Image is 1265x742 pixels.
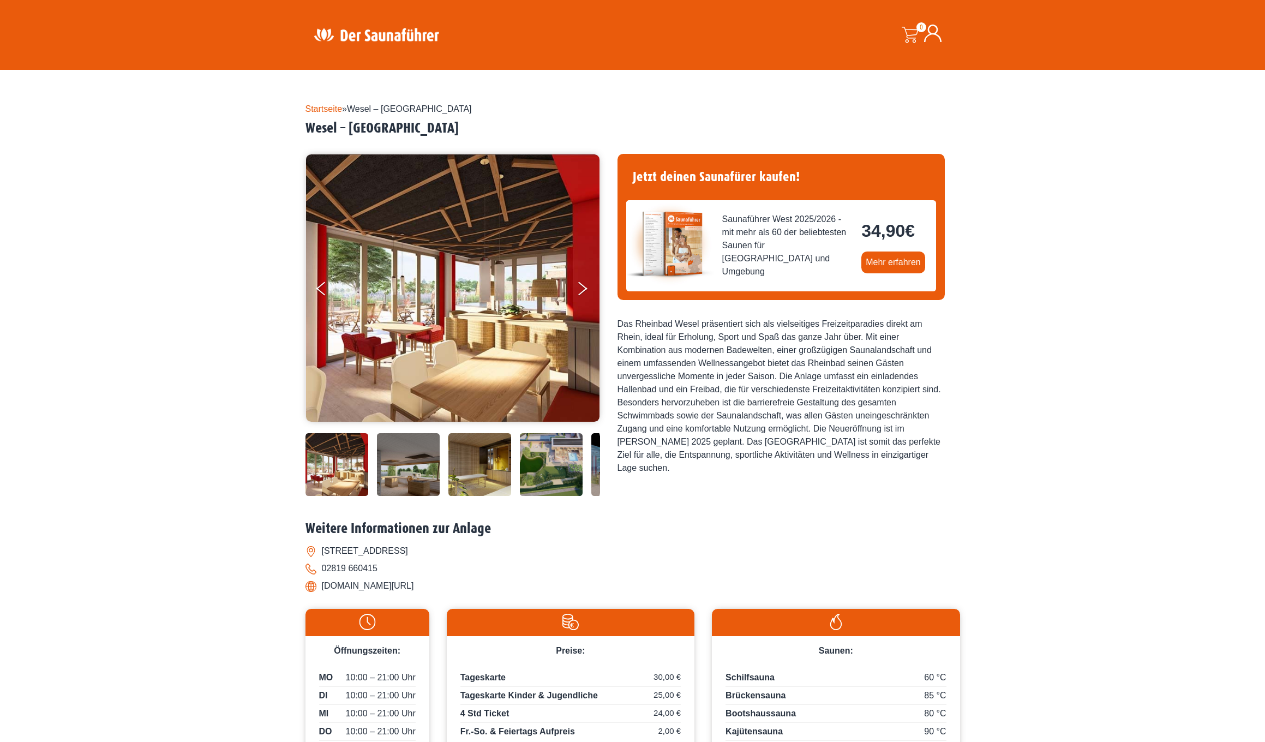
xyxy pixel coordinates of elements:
[316,277,344,304] button: Previous
[319,725,332,738] span: DO
[654,689,681,702] span: 25,00 €
[861,221,915,241] bdi: 34,90
[924,725,946,738] span: 90 °C
[924,707,946,720] span: 80 °C
[556,646,585,655] span: Preise:
[905,221,915,241] span: €
[654,671,681,684] span: 30,00 €
[346,707,416,720] span: 10:00 – 21:00 Uhr
[658,725,681,738] span: 2,00 €
[346,671,416,684] span: 10:00 – 21:00 Uhr
[319,671,333,684] span: MO
[319,707,329,720] span: MI
[305,120,960,137] h2: Wesel – [GEOGRAPHIC_DATA]
[576,277,603,304] button: Next
[305,560,960,577] li: 02819 660415
[617,318,945,475] div: Das Rheinbad Wesel präsentiert sich als vielseitiges Freizeitparadies direkt am Rhein, ideal für ...
[924,671,946,684] span: 60 °C
[626,163,936,192] h4: Jetzt deinen Saunafürer kaufen!
[311,614,424,630] img: Uhr-weiss.svg
[334,646,400,655] span: Öffnungszeiten:
[726,709,796,718] span: Bootshaussauna
[346,725,416,738] span: 10:00 – 21:00 Uhr
[924,689,946,702] span: 85 °C
[717,614,954,630] img: Flamme-weiss.svg
[819,646,853,655] span: Saunen:
[861,252,925,273] a: Mehr erfahren
[722,213,853,278] span: Saunaführer West 2025/2026 - mit mehr als 60 der beliebtesten Saunen für [GEOGRAPHIC_DATA] und Um...
[452,614,689,630] img: Preise-weiss.svg
[305,577,960,595] li: [DOMAIN_NAME][URL]
[305,520,960,537] h2: Weitere Informationen zur Anlage
[726,691,786,700] span: Brückensauna
[305,104,472,113] span: »
[726,727,783,736] span: Kajütensauna
[626,200,714,288] img: der-saunafuehrer-2025-west.jpg
[319,689,328,702] span: DI
[305,542,960,560] li: [STREET_ADDRESS]
[305,104,343,113] a: Startseite
[654,707,681,720] span: 24,00 €
[726,673,775,682] span: Schilfsauna
[460,689,681,705] p: Tageskarte Kinder & Jugendliche
[916,22,926,32] span: 0
[347,104,472,113] span: Wesel – [GEOGRAPHIC_DATA]
[460,707,681,723] p: 4 Std Ticket
[460,671,681,687] p: Tageskarte
[460,725,681,738] p: Fr.-So. & Feiertags Aufpreis
[346,689,416,702] span: 10:00 – 21:00 Uhr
